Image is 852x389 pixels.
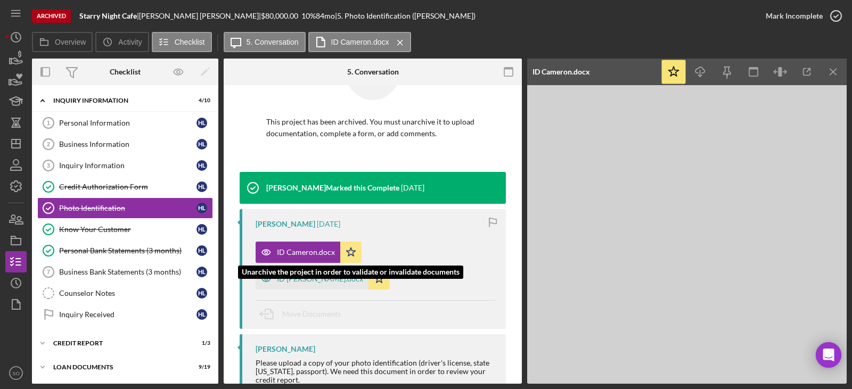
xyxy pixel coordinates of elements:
[47,141,50,147] tspan: 2
[196,288,207,299] div: H L
[59,310,196,319] div: Inquiry Received
[47,269,50,275] tspan: 7
[527,85,847,384] iframe: Document Preview
[32,32,93,52] button: Overview
[139,12,261,20] div: [PERSON_NAME] [PERSON_NAME] |
[347,68,399,76] div: 5. Conversation
[256,268,390,289] button: ID [PERSON_NAME].docx
[256,242,362,263] button: ID Cameron.docx
[282,309,341,318] span: Move Documents
[79,12,139,20] div: |
[766,5,823,27] div: Mark Incomplete
[316,12,335,20] div: 84 mo
[37,155,213,176] a: 3Inquiry InformationHL
[196,203,207,213] div: H L
[59,183,196,191] div: Credit Authorization Form
[277,275,363,283] div: ID [PERSON_NAME].docx
[59,161,196,170] div: Inquiry Information
[196,118,207,128] div: H L
[331,38,389,46] label: ID Cameron.docx
[224,32,306,52] button: 5. Conversation
[256,345,315,353] div: [PERSON_NAME]
[196,245,207,256] div: H L
[301,12,316,20] div: 10 %
[37,283,213,304] a: Counselor NotesHL
[47,120,50,126] tspan: 1
[266,116,479,140] p: This project has been archived. You must unarchive it to upload documentation, complete a form, o...
[95,32,149,52] button: Activity
[12,370,20,376] text: SO
[37,197,213,219] a: Photo IdentificationHL
[191,340,210,346] div: 1 / 3
[53,364,184,370] div: Loan Documents
[261,12,301,20] div: $80,000.00
[59,268,196,276] div: Business Bank Statements (3 months)
[37,112,213,134] a: 1Personal InformationHL
[196,160,207,171] div: H L
[191,364,210,370] div: 9 / 19
[532,68,590,76] div: ID Cameron.docx
[152,32,212,52] button: Checklist
[196,309,207,320] div: H L
[191,97,210,104] div: 4 / 10
[37,261,213,283] a: 7Business Bank Statements (3 months)HL
[256,220,315,228] div: [PERSON_NAME]
[37,240,213,261] a: Personal Bank Statements (3 months)HL
[247,38,299,46] label: 5. Conversation
[59,289,196,297] div: Counselor Notes
[335,12,476,20] div: | 5. Photo Identification ([PERSON_NAME])
[266,184,399,192] div: [PERSON_NAME] Marked this Complete
[59,140,196,148] div: Business Information
[37,219,213,240] a: Know Your CustomerHL
[59,119,196,127] div: Personal Information
[110,68,141,76] div: Checklist
[37,304,213,325] a: Inquiry ReceivedHL
[37,134,213,155] a: 2Business InformationHL
[59,246,196,255] div: Personal Bank Statements (3 months)
[308,32,411,52] button: ID Cameron.docx
[79,11,137,20] b: Starry Night Cafe
[256,301,351,327] button: Move Documents
[256,359,495,384] div: Please upload a copy of your photo identification (driver's license, state [US_STATE], passport)....
[55,38,86,46] label: Overview
[816,342,841,368] div: Open Intercom Messenger
[401,184,424,192] time: 2023-09-19 14:55
[59,225,196,234] div: Know Your Customer
[37,176,213,197] a: Credit Authorization FormHL
[196,224,207,235] div: H L
[53,97,184,104] div: Inquiry Information
[196,139,207,150] div: H L
[196,267,207,277] div: H L
[53,340,184,346] div: Credit Report
[175,38,205,46] label: Checklist
[118,38,142,46] label: Activity
[32,10,71,23] div: Archived
[5,362,27,384] button: SO
[196,181,207,192] div: H L
[59,204,196,212] div: Photo Identification
[755,5,847,27] button: Mark Incomplete
[277,248,335,256] div: ID Cameron.docx
[317,220,340,228] time: 2023-09-19 14:55
[47,162,50,169] tspan: 3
